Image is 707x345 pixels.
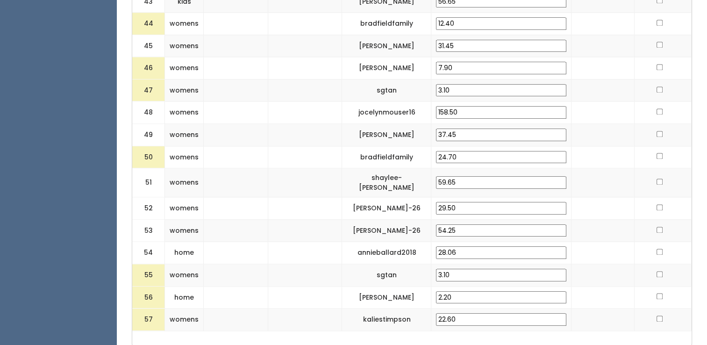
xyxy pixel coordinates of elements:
td: 54 [132,242,165,264]
td: annieballard2018 [342,242,431,264]
td: [PERSON_NAME] [342,57,431,79]
td: womens [165,57,204,79]
td: womens [165,35,204,57]
td: womens [165,197,204,220]
td: [PERSON_NAME] [342,35,431,57]
td: 48 [132,101,165,124]
td: 56 [132,286,165,309]
td: womens [165,13,204,35]
td: 47 [132,79,165,101]
td: home [165,286,204,309]
td: 53 [132,219,165,242]
td: [PERSON_NAME] [342,286,431,309]
td: womens [165,264,204,287]
td: home [165,242,204,264]
td: bradfieldfamily [342,13,431,35]
td: sgtan [342,79,431,101]
td: 46 [132,57,165,79]
td: 49 [132,124,165,146]
td: sgtan [342,264,431,287]
td: womens [165,146,204,168]
td: 57 [132,309,165,331]
td: 50 [132,146,165,168]
td: bradfieldfamily [342,146,431,168]
td: [PERSON_NAME]-26 [342,197,431,220]
td: [PERSON_NAME]-26 [342,219,431,242]
td: womens [165,101,204,124]
td: womens [165,219,204,242]
td: womens [165,79,204,101]
td: 52 [132,197,165,220]
td: [PERSON_NAME] [342,124,431,146]
td: jocelynmouser16 [342,101,431,124]
td: 55 [132,264,165,287]
td: 45 [132,35,165,57]
td: shaylee-[PERSON_NAME] [342,168,431,197]
td: kaliestimpson [342,309,431,331]
td: womens [165,309,204,331]
td: womens [165,168,204,197]
td: 51 [132,168,165,197]
td: womens [165,124,204,146]
td: 44 [132,13,165,35]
